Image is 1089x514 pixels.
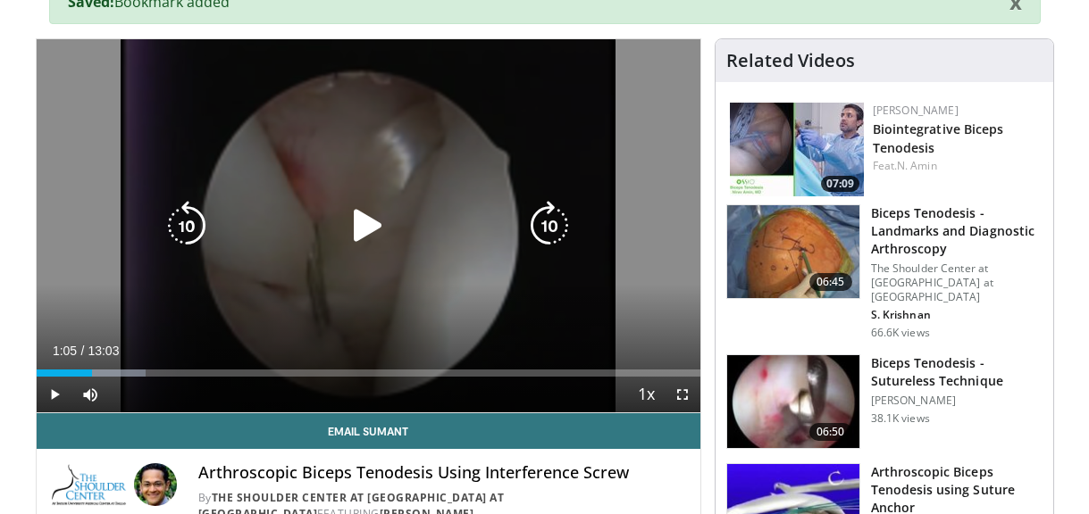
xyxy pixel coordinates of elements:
[72,377,108,412] button: Mute
[821,176,859,192] span: 07:09
[134,463,177,506] img: Avatar
[871,411,930,426] p: 38.1K views
[873,158,1039,174] div: Feat.
[726,50,855,71] h4: Related Videos
[730,103,864,196] a: 07:09
[871,354,1043,390] h3: Biceps Tenodesis - Sutureless Technique
[809,273,852,291] span: 06:45
[726,204,1043,340] a: 06:45 Biceps Tenodesis - Landmarks and Diagnostic Arthroscopy The Shoulder Center at [GEOGRAPHIC_...
[37,377,72,412] button: Play
[665,377,700,412] button: Fullscreen
[871,394,1043,408] p: [PERSON_NAME]
[727,205,859,298] img: 15733_3.png.150x105_q85_crop-smart_upscale.jpg
[871,308,1043,322] p: S. Krishnan
[873,120,1004,156] a: Biointegrative Biceps Tenodesis
[871,261,1043,304] p: The Shoulder Center at [GEOGRAPHIC_DATA] at [GEOGRAPHIC_DATA]
[873,103,959,118] a: [PERSON_NAME]
[809,423,852,441] span: 06:50
[871,204,1043,258] h3: Biceps Tenodesis - Landmarks and Diagnostic Arthroscopy
[198,463,686,483] h4: Arthroscopic Biceps Tenodesis Using Interference Screw
[37,369,700,377] div: Progress Bar
[897,158,937,173] a: N. Amin
[730,103,864,196] img: f54b0be7-13b6-4977-9a5b-cecc55ea2090.150x105_q85_crop-smart_upscale.jpg
[51,463,127,506] img: The Shoulder Center at Baylor University Medical Center at Dallas
[726,354,1043,449] a: 06:50 Biceps Tenodesis - Sutureless Technique [PERSON_NAME] 38.1K views
[629,377,665,412] button: Playback Rate
[871,326,930,340] p: 66.6K views
[727,355,859,448] img: 38511_0000_3.png.150x105_q85_crop-smart_upscale.jpg
[37,413,700,449] a: Email Sumant
[81,344,85,358] span: /
[53,344,77,358] span: 1:05
[37,39,700,413] video-js: Video Player
[88,344,119,358] span: 13:03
